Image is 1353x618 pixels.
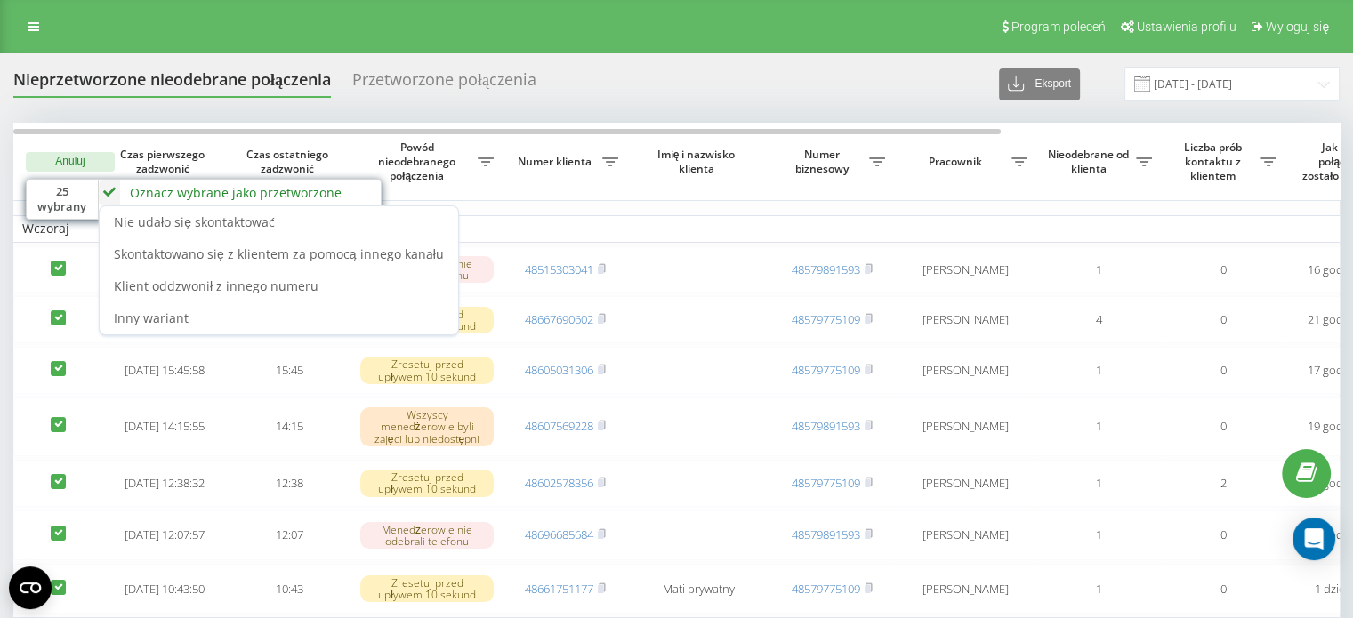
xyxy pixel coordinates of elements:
a: 48607569228 [525,418,593,434]
div: Przetworzone połączenia [352,70,536,98]
td: 0 [1161,397,1285,456]
td: 0 [1161,347,1285,394]
span: Inny wariant [114,309,189,326]
div: Zresetuj przed upływem 10 sekund [360,357,494,383]
td: 2 [1161,460,1285,507]
td: 14:15 [227,397,351,456]
button: Eksport [999,68,1080,100]
a: 48579775109 [792,311,860,327]
a: 48667690602 [525,311,593,327]
a: 48602578356 [525,475,593,491]
span: Skontaktowano się z klientem za pomocą innego kanału [114,245,444,262]
a: 48579775109 [792,475,860,491]
td: [PERSON_NAME] [894,510,1036,560]
span: Numer biznesowy [778,148,869,175]
td: [DATE] 12:07:57 [102,510,227,560]
a: 48661751177 [525,581,593,597]
td: [DATE] 12:38:32 [102,460,227,507]
div: 25 wybrany [27,180,99,219]
button: Anuluj [26,152,115,172]
div: Zresetuj przed upływem 10 sekund [360,575,494,602]
td: 1 [1036,510,1161,560]
span: Nie udało się skontaktować [114,213,275,230]
span: Pracownik [903,155,1011,169]
div: Open Intercom Messenger [1293,518,1335,560]
span: Nieodebrane od klienta [1045,148,1136,175]
div: Zresetuj przed upływem 10 sekund [360,470,494,496]
td: 12:38 [227,460,351,507]
td: 1 [1036,460,1161,507]
td: Mati prywatny [627,564,769,614]
a: 48579891593 [792,418,860,434]
button: Open CMP widget [9,566,52,609]
td: 12:07 [227,510,351,560]
td: [PERSON_NAME] [894,296,1036,343]
a: 48696685684 [525,526,593,542]
td: 1 [1036,246,1161,293]
td: 15:45 [227,347,351,394]
span: Program poleceń [1011,20,1106,34]
span: Numer klienta [511,155,602,169]
td: [DATE] 15:45:58 [102,347,227,394]
a: 48605031306 [525,362,593,378]
td: [PERSON_NAME] [894,246,1036,293]
td: 1 [1036,564,1161,614]
a: 48579891593 [792,526,860,542]
div: Nieprzetworzone nieodebrane połączenia [13,70,331,98]
span: Powód nieodebranego połączenia [360,140,478,182]
td: 0 [1161,564,1285,614]
td: [DATE] 10:43:50 [102,564,227,614]
span: Liczba prób kontaktu z klientem [1170,140,1260,182]
td: [PERSON_NAME] [894,564,1036,614]
td: 1 [1036,347,1161,394]
span: Czas ostatniego zadzwonić [241,148,337,175]
td: 1 [1036,397,1161,456]
span: Wyloguj się [1266,20,1329,34]
span: Imię i nazwisko klienta [642,148,754,175]
span: Klient oddzwonił z innego numeru [114,277,318,294]
a: 48515303041 [525,261,593,277]
td: [PERSON_NAME] [894,460,1036,507]
a: 48579891593 [792,261,860,277]
td: [PERSON_NAME] [894,397,1036,456]
td: 10:43 [227,564,351,614]
td: [DATE] 14:15:55 [102,397,227,456]
a: 48579775109 [792,581,860,597]
td: 0 [1161,296,1285,343]
div: Menedżerowie nie odebrali telefonu [360,522,494,549]
td: [PERSON_NAME] [894,347,1036,394]
td: 4 [1036,296,1161,343]
div: Wszyscy menedżerowie byli zajęci lub niedostępni [360,407,494,446]
td: 0 [1161,246,1285,293]
div: Oznacz wybrane jako przetworzone [130,184,342,201]
span: Czas pierwszego zadzwonić [117,148,213,175]
span: Ustawienia profilu [1137,20,1236,34]
a: 48579775109 [792,362,860,378]
td: 0 [1161,510,1285,560]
